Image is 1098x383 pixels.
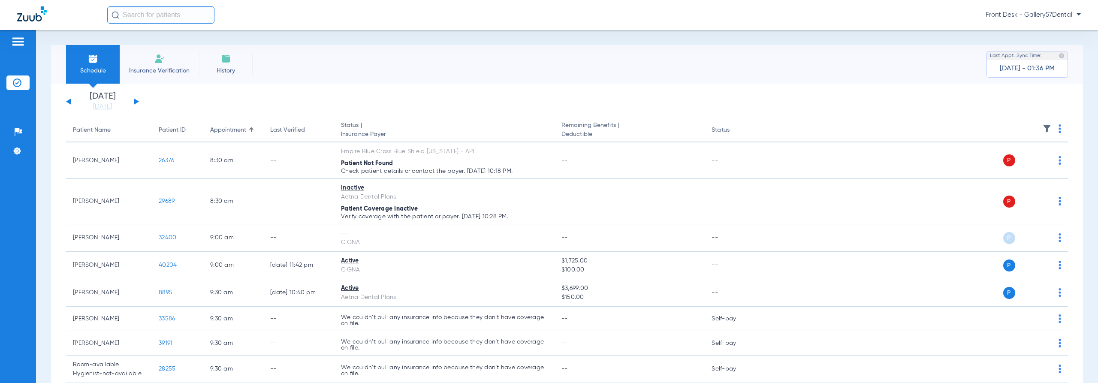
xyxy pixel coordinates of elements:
[1059,197,1061,205] img: group-dot-blue.svg
[986,11,1081,19] span: Front Desk - Gallery57Dental
[705,224,763,252] td: --
[203,279,263,307] td: 9:30 AM
[561,340,568,346] span: --
[341,147,548,156] div: Empire Blue Cross Blue Shield [US_STATE] - API
[1059,124,1061,133] img: group-dot-blue.svg
[341,314,548,326] p: We couldn’t pull any insurance info because they don’t have coverage on file.
[341,284,548,293] div: Active
[73,126,111,135] div: Patient Name
[270,126,327,135] div: Last Verified
[1059,53,1065,59] img: last sync help info
[705,307,763,331] td: Self-pay
[73,126,145,135] div: Patient Name
[1003,287,1015,299] span: P
[66,279,152,307] td: [PERSON_NAME]
[705,179,763,224] td: --
[263,224,334,252] td: --
[1003,196,1015,208] span: P
[107,6,214,24] input: Search for patients
[561,256,698,265] span: $1,725.00
[270,126,305,135] div: Last Verified
[66,142,152,179] td: [PERSON_NAME]
[561,130,698,139] span: Deductible
[1059,339,1061,347] img: group-dot-blue.svg
[561,198,568,204] span: --
[72,66,113,75] span: Schedule
[159,316,175,322] span: 33586
[561,284,698,293] span: $3,699.00
[159,126,186,135] div: Patient ID
[341,130,548,139] span: Insurance Payer
[1003,154,1015,166] span: P
[341,229,548,238] div: --
[154,54,165,64] img: Manual Insurance Verification
[1055,342,1098,383] iframe: Chat Widget
[17,6,47,21] img: Zuub Logo
[263,307,334,331] td: --
[1059,314,1061,323] img: group-dot-blue.svg
[11,36,25,47] img: hamburger-icon
[1059,233,1061,242] img: group-dot-blue.svg
[66,331,152,356] td: [PERSON_NAME]
[555,118,705,142] th: Remaining Benefits |
[341,256,548,265] div: Active
[221,54,231,64] img: History
[203,142,263,179] td: 8:30 AM
[1059,288,1061,297] img: group-dot-blue.svg
[1059,261,1061,269] img: group-dot-blue.svg
[705,118,763,142] th: Status
[203,252,263,279] td: 9:00 AM
[203,179,263,224] td: 8:30 AM
[263,331,334,356] td: --
[159,157,174,163] span: 26376
[159,235,176,241] span: 32400
[88,54,98,64] img: Schedule
[1003,232,1015,244] span: P
[1043,124,1051,133] img: filter.svg
[159,262,177,268] span: 40204
[341,168,548,174] p: Check patient details or contact the payer. [DATE] 10:18 PM.
[705,279,763,307] td: --
[561,235,568,241] span: --
[263,356,334,383] td: --
[66,224,152,252] td: [PERSON_NAME]
[159,366,175,372] span: 28255
[705,331,763,356] td: Self-pay
[159,340,172,346] span: 39191
[341,193,548,202] div: Aetna Dental Plans
[126,66,193,75] span: Insurance Verification
[561,293,698,302] span: $150.00
[341,184,548,193] div: Inactive
[66,307,152,331] td: [PERSON_NAME]
[159,126,196,135] div: Patient ID
[66,179,152,224] td: [PERSON_NAME]
[561,157,568,163] span: --
[341,238,548,247] div: CIGNA
[561,366,568,372] span: --
[1000,64,1055,73] span: [DATE] - 01:36 PM
[705,356,763,383] td: Self-pay
[341,293,548,302] div: Aetna Dental Plans
[341,339,548,351] p: We couldn’t pull any insurance info because they don’t have coverage on file.
[561,265,698,274] span: $100.00
[341,206,418,212] span: Patient Coverage Inactive
[66,252,152,279] td: [PERSON_NAME]
[210,126,256,135] div: Appointment
[263,179,334,224] td: --
[210,126,246,135] div: Appointment
[561,316,568,322] span: --
[77,92,128,111] li: [DATE]
[203,331,263,356] td: 9:30 AM
[203,307,263,331] td: 9:30 AM
[66,356,152,383] td: Room-available Hygienist-not-available
[341,160,393,166] span: Patient Not Found
[1003,259,1015,271] span: P
[263,252,334,279] td: [DATE] 11:42 PM
[263,279,334,307] td: [DATE] 10:40 PM
[341,214,548,220] p: Verify coverage with the patient or payer. [DATE] 10:28 PM.
[1059,156,1061,165] img: group-dot-blue.svg
[341,365,548,377] p: We couldn’t pull any insurance info because they don’t have coverage on file.
[263,142,334,179] td: --
[334,118,555,142] th: Status |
